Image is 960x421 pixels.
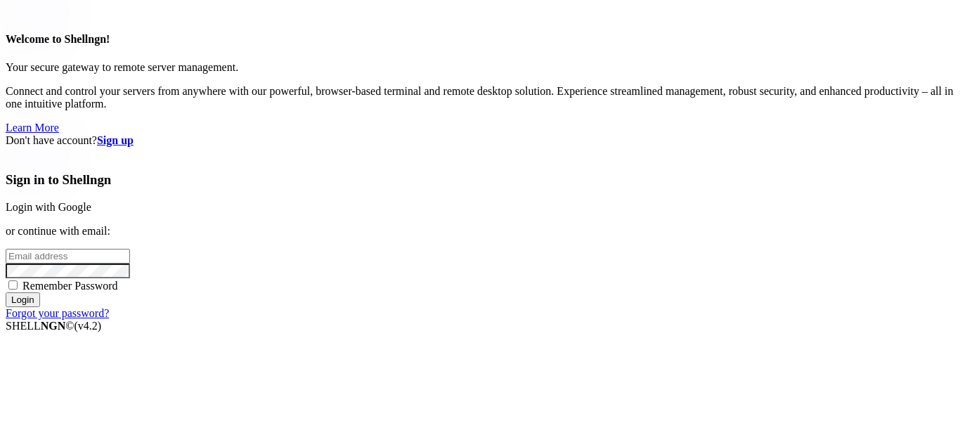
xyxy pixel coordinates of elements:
img: Shellngn [6,6,57,18]
b: NGN [41,320,66,332]
span: SHELL © [6,320,101,332]
p: or continue with email: [6,225,954,238]
div: Don't have account? [6,134,954,147]
h3: Sign in to Shellngn [6,172,954,188]
input: Remember Password [8,280,18,290]
h4: Welcome to Shellngn! [6,33,954,46]
img: Shellngn [6,147,57,160]
a: Sign up [97,134,134,146]
span: Remember Password [22,280,118,292]
a: Learn More [6,122,59,134]
a: Forgot your password? [6,307,109,319]
p: Connect and control your servers from anywhere with our powerful, browser-based terminal and remo... [6,85,954,110]
p: Your secure gateway to remote server management. [6,61,954,74]
a: Login with Google [6,201,91,213]
span: 4.2.0 [74,320,102,332]
input: Email address [6,249,130,264]
input: Login [6,292,40,307]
